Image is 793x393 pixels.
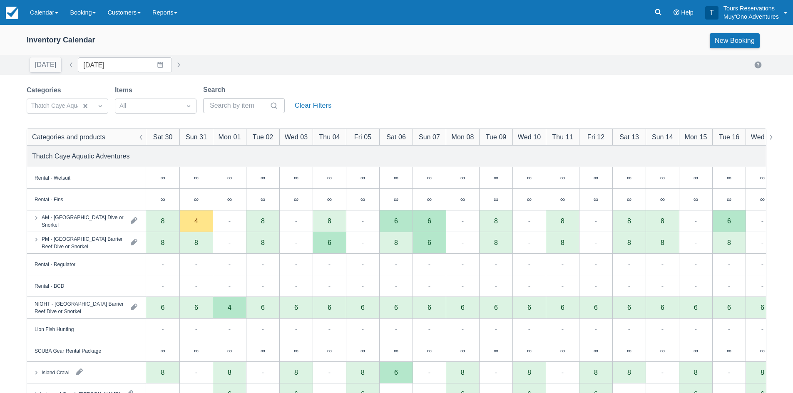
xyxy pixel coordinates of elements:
[313,189,346,210] div: ∞
[728,259,730,269] div: -
[546,189,579,210] div: ∞
[612,167,646,189] div: ∞
[727,304,731,311] div: 6
[262,281,264,291] div: -
[246,297,279,319] div: 6
[346,189,379,210] div: ∞
[394,196,398,203] div: ∞
[161,304,165,311] div: 6
[460,196,465,203] div: ∞
[494,196,498,203] div: ∞
[619,132,639,142] div: Sat 13
[712,189,746,210] div: ∞
[527,304,531,311] div: 6
[528,259,530,269] div: -
[661,239,664,246] div: 8
[361,304,365,311] div: 6
[612,189,646,210] div: ∞
[446,167,479,189] div: ∞
[723,12,779,21] p: Muy'Ono Adventures
[35,347,101,354] div: SCUBA Gear Rental Package
[162,324,164,334] div: -
[579,189,612,210] div: ∞
[360,174,365,181] div: ∞
[262,367,264,377] div: -
[32,151,130,161] div: Thatch Caye Aquatic Adventures
[203,85,229,95] label: Search
[486,132,507,142] div: Tue 09
[295,281,297,291] div: -
[528,237,530,247] div: -
[712,297,746,319] div: 6
[228,304,231,311] div: 4
[27,85,65,95] label: Categories
[627,196,631,203] div: ∞
[184,102,193,110] span: Dropdown icon
[295,259,297,269] div: -
[652,132,673,142] div: Sun 14
[627,174,631,181] div: ∞
[261,304,265,311] div: 6
[479,340,512,362] div: ∞
[246,167,279,189] div: ∞
[561,304,564,311] div: 6
[246,189,279,210] div: ∞
[35,260,75,268] div: Rental - Regulator
[115,85,136,95] label: Items
[213,340,246,362] div: ∞
[594,174,598,181] div: ∞
[518,132,541,142] div: Wed 10
[428,367,430,377] div: -
[628,259,630,269] div: -
[194,174,199,181] div: ∞
[194,196,199,203] div: ∞
[527,174,532,181] div: ∞
[30,57,61,72] button: [DATE]
[294,196,298,203] div: ∞
[413,297,446,319] div: 6
[146,189,179,210] div: ∞
[710,33,760,48] a: New Booking
[495,367,497,377] div: -
[229,237,231,247] div: -
[679,297,712,319] div: 6
[279,297,313,319] div: 6
[695,324,697,334] div: -
[727,347,731,354] div: ∞
[460,347,465,354] div: ∞
[262,324,264,334] div: -
[512,189,546,210] div: ∞
[595,216,597,226] div: -
[428,218,431,224] div: 6
[661,324,664,334] div: -
[761,281,763,291] div: -
[35,174,70,181] div: Rental - Wetsuit
[627,304,631,311] div: 6
[446,297,479,319] div: 6
[227,347,232,354] div: ∞
[261,347,265,354] div: ∞
[746,297,779,319] div: 6
[35,325,74,333] div: Lion Fish Hunting
[428,324,430,334] div: -
[346,340,379,362] div: ∞
[146,297,179,319] div: 6
[428,281,430,291] div: -
[512,167,546,189] div: ∞
[362,281,364,291] div: -
[628,324,630,334] div: -
[594,304,598,311] div: 6
[194,218,198,224] div: 4
[462,259,464,269] div: -
[346,167,379,189] div: ∞
[213,297,246,319] div: 4
[394,304,398,311] div: 6
[462,281,464,291] div: -
[96,102,104,110] span: Dropdown icon
[194,239,198,246] div: 8
[35,195,63,203] div: Rental - Fins
[146,340,179,362] div: ∞
[546,297,579,319] div: 6
[328,304,331,311] div: 6
[279,340,313,362] div: ∞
